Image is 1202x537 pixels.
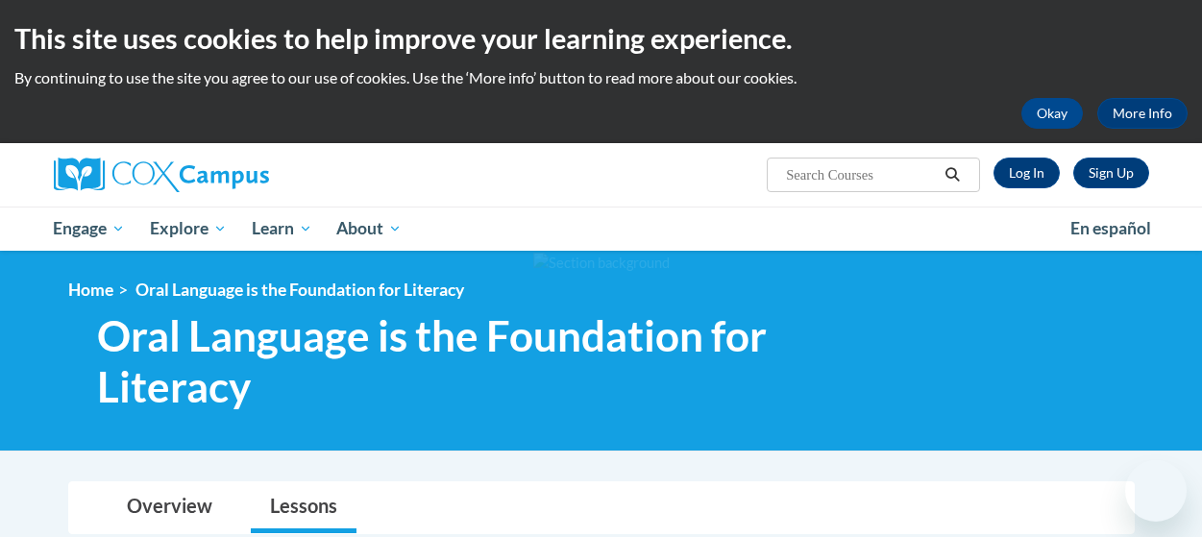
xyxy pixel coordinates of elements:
[1097,98,1188,129] a: More Info
[251,482,356,533] a: Lessons
[14,19,1188,58] h2: This site uses cookies to help improve your learning experience.
[239,207,325,251] a: Learn
[252,217,312,240] span: Learn
[336,217,402,240] span: About
[533,253,670,274] img: Section background
[1125,460,1187,522] iframe: Button to launch messaging window
[150,217,227,240] span: Explore
[1070,218,1151,238] span: En español
[1058,208,1164,249] a: En español
[944,168,961,183] i: 
[54,158,269,192] img: Cox Campus
[993,158,1060,188] a: Log In
[137,207,239,251] a: Explore
[97,310,890,412] span: Oral Language is the Foundation for Literacy
[54,158,400,192] a: Cox Campus
[1021,98,1083,129] button: Okay
[324,207,414,251] a: About
[108,482,232,533] a: Overview
[39,207,1164,251] div: Main menu
[53,217,125,240] span: Engage
[938,163,967,186] button: Search
[14,67,1188,88] p: By continuing to use the site you agree to our use of cookies. Use the ‘More info’ button to read...
[135,280,464,300] span: Oral Language is the Foundation for Literacy
[68,280,113,300] a: Home
[1073,158,1149,188] a: Register
[784,163,938,186] input: Search Courses
[41,207,138,251] a: Engage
